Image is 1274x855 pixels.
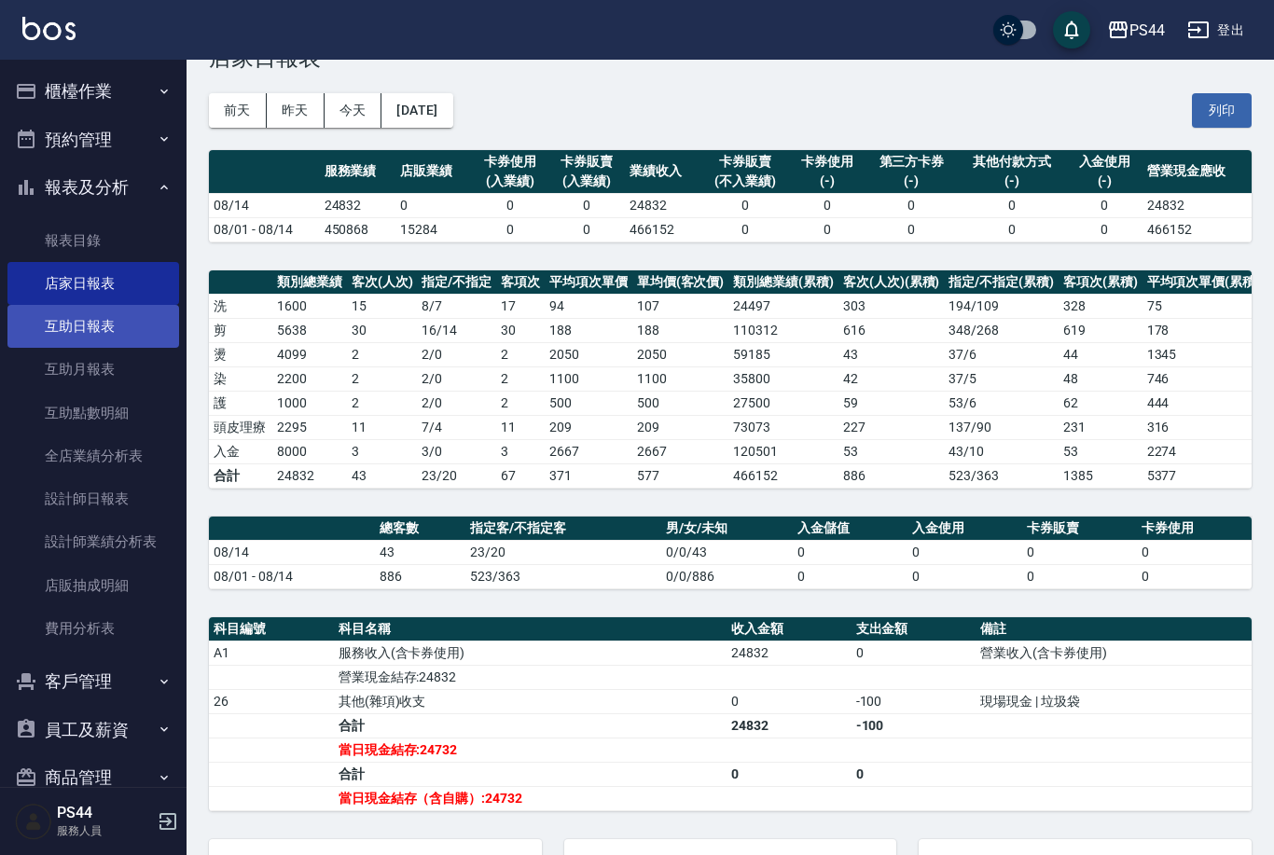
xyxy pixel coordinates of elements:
[209,217,320,241] td: 08/01 - 08/14
[272,463,347,488] td: 24832
[1142,217,1252,241] td: 466152
[417,294,496,318] td: 8 / 7
[496,415,545,439] td: 11
[7,657,179,706] button: 客戶管理
[209,391,272,415] td: 護
[793,517,907,541] th: 入金儲值
[209,617,334,641] th: 科目編號
[545,463,632,488] td: 371
[944,318,1059,342] td: 348 / 268
[632,463,729,488] td: 577
[496,366,545,391] td: 2
[272,294,347,318] td: 1600
[958,193,1067,217] td: 0
[838,270,945,295] th: 客次(人次)(累積)
[728,294,838,318] td: 24497
[962,172,1062,191] div: (-)
[838,415,945,439] td: 227
[907,517,1022,541] th: 入金使用
[1142,270,1266,295] th: 平均項次單價(累積)
[838,463,945,488] td: 886
[272,415,347,439] td: 2295
[22,17,76,40] img: Logo
[334,641,727,665] td: 服務收入(含卡券使用)
[209,150,1252,242] table: a dense table
[728,318,838,342] td: 110312
[1142,366,1266,391] td: 746
[1059,415,1142,439] td: 231
[267,93,325,128] button: 昨天
[545,415,632,439] td: 209
[496,270,545,295] th: 客項次
[838,366,945,391] td: 42
[553,172,620,191] div: (入業績)
[632,294,729,318] td: 107
[728,366,838,391] td: 35800
[1142,342,1266,366] td: 1345
[1059,318,1142,342] td: 619
[272,342,347,366] td: 4099
[347,415,418,439] td: 11
[1059,439,1142,463] td: 53
[465,564,661,588] td: 523/363
[1180,13,1252,48] button: 登出
[701,193,789,217] td: 0
[1129,19,1165,42] div: PS44
[272,270,347,295] th: 類別總業績
[496,318,545,342] td: 30
[347,439,418,463] td: 3
[320,193,396,217] td: 24832
[7,753,179,802] button: 商品管理
[976,617,1252,641] th: 備註
[395,193,472,217] td: 0
[1142,439,1266,463] td: 2274
[209,439,272,463] td: 入金
[347,270,418,295] th: 客次(人次)
[209,415,272,439] td: 頭皮理療
[553,152,620,172] div: 卡券販賣
[706,172,784,191] div: (不入業績)
[1059,294,1142,318] td: 328
[417,391,496,415] td: 2 / 0
[7,116,179,164] button: 預約管理
[870,172,953,191] div: (-)
[209,641,334,665] td: A1
[545,342,632,366] td: 2050
[417,366,496,391] td: 2 / 0
[1022,540,1137,564] td: 0
[1072,152,1139,172] div: 入金使用
[472,217,548,241] td: 0
[728,391,838,415] td: 27500
[944,463,1059,488] td: 523/363
[962,152,1062,172] div: 其他付款方式
[632,366,729,391] td: 1100
[1067,217,1143,241] td: 0
[852,689,976,713] td: -100
[209,366,272,391] td: 染
[15,803,52,840] img: Person
[944,294,1059,318] td: 194 / 109
[347,318,418,342] td: 30
[209,689,334,713] td: 26
[375,517,465,541] th: 總客數
[976,689,1252,713] td: 現場現金 | 垃圾袋
[375,564,465,588] td: 886
[7,564,179,607] a: 店販抽成明細
[347,342,418,366] td: 2
[701,217,789,241] td: 0
[727,641,852,665] td: 24832
[727,713,852,738] td: 24832
[395,150,472,194] th: 店販業績
[7,219,179,262] a: 報表目錄
[625,150,701,194] th: 業績收入
[661,564,793,588] td: 0/0/886
[209,517,1252,589] table: a dense table
[1142,318,1266,342] td: 178
[1100,11,1172,49] button: PS44
[209,540,375,564] td: 08/14
[496,439,545,463] td: 3
[727,689,852,713] td: 0
[1137,517,1252,541] th: 卡券使用
[496,463,545,488] td: 67
[7,348,179,391] a: 互助月報表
